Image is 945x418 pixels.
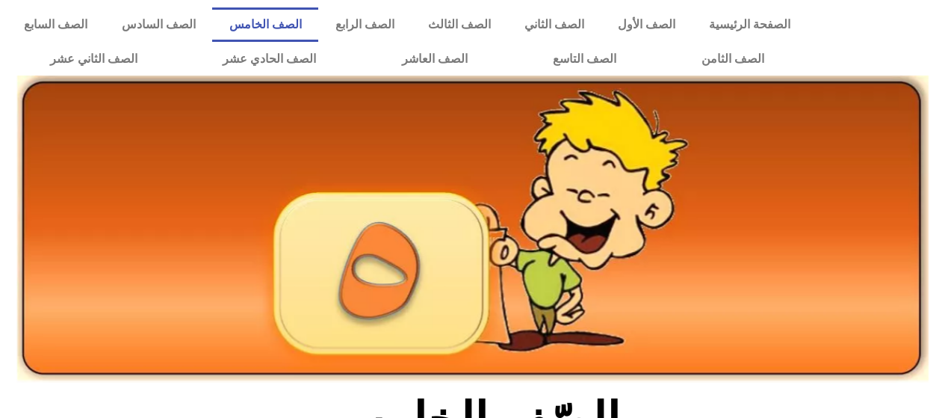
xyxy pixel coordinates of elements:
a: الصف الأول [601,7,692,42]
a: الصف الرابع [318,7,411,42]
a: الصف الثاني عشر [7,42,180,76]
a: الصف الثاني [507,7,601,42]
a: الصف السابع [7,7,105,42]
a: الصف السادس [105,7,212,42]
a: الصف الحادي عشر [180,42,359,76]
a: الصف الخامس [212,7,318,42]
a: الصف الثامن [659,42,807,76]
a: الصف العاشر [359,42,510,76]
a: الصف التاسع [510,42,659,76]
a: الصف الثالث [411,7,507,42]
a: الصفحة الرئيسية [692,7,807,42]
